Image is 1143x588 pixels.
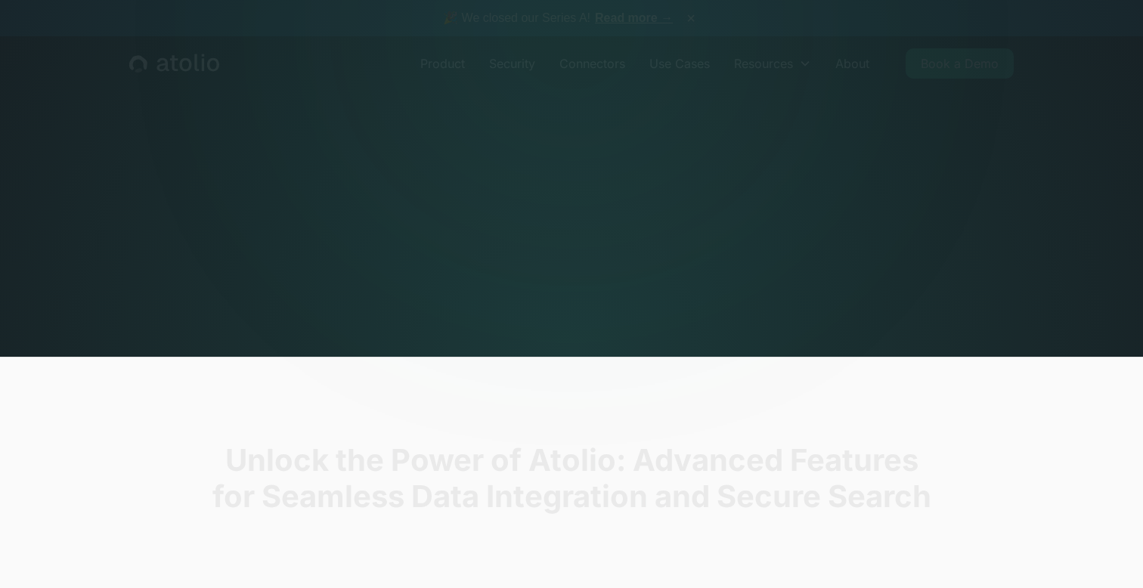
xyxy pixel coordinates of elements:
a: Use Cases [637,48,722,79]
h2: Unlock the Power of Atolio: Advanced Features for Seamless Data Integration and Secure Search [88,442,1055,515]
a: Book a Demo [906,48,1014,79]
span: 🎉 We closed our Series A! [443,9,673,27]
a: Product [408,48,477,79]
a: About [823,48,881,79]
a: Read more → [595,11,673,24]
button: × [682,10,700,26]
a: home [129,54,219,73]
div: Resources [734,54,793,73]
a: Connectors [547,48,637,79]
div: Resources [722,48,823,79]
a: Security [477,48,547,79]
